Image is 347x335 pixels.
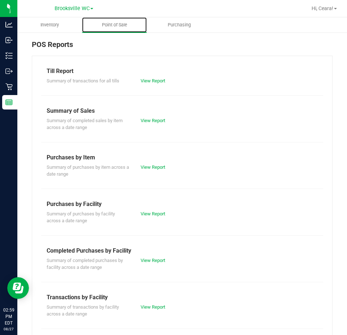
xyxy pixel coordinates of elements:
span: Point of Sale [92,22,137,28]
a: View Report [141,118,165,123]
span: Summary of transactions by facility across a date range [47,304,119,317]
a: View Report [141,258,165,263]
div: POS Reports [32,39,333,56]
div: Purchases by Item [47,153,318,162]
a: View Report [141,211,165,216]
span: Summary of completed sales by item across a date range [47,118,123,130]
inline-svg: Retail [5,83,13,90]
a: View Report [141,78,165,83]
span: Brooksville WC [55,5,90,12]
inline-svg: Inventory [5,52,13,59]
span: Hi, Ceara! [312,5,333,11]
p: 02:59 PM EDT [3,307,14,326]
a: Point of Sale [82,17,147,33]
inline-svg: Outbound [5,68,13,75]
span: Summary of completed purchases by facility across a date range [47,258,123,270]
a: Inventory [17,17,82,33]
div: Summary of Sales [47,107,318,115]
div: Purchases by Facility [47,200,318,209]
inline-svg: Reports [5,99,13,106]
inline-svg: Inbound [5,36,13,44]
p: 08/27 [3,326,14,332]
div: Transactions by Facility [47,293,318,302]
a: View Report [141,164,165,170]
a: Purchasing [147,17,211,33]
div: Till Report [47,67,318,76]
span: Summary of purchases by item across a date range [47,164,129,177]
iframe: Resource center [7,277,29,299]
span: Summary of purchases by facility across a date range [47,211,115,224]
a: View Report [141,304,165,310]
span: Summary of transactions for all tills [47,78,119,83]
span: Purchasing [158,22,201,28]
inline-svg: Analytics [5,21,13,28]
div: Completed Purchases by Facility [47,246,318,255]
span: Inventory [31,22,69,28]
